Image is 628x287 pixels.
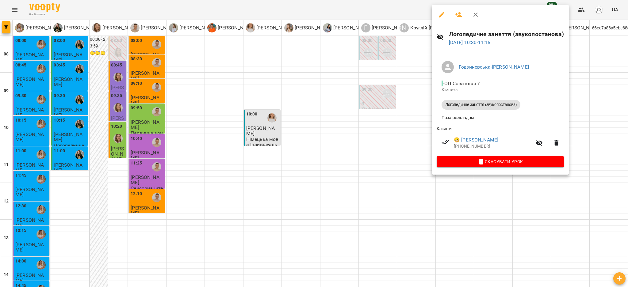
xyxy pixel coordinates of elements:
[449,40,491,45] a: [DATE] 10:30-11:15
[437,156,564,167] button: Скасувати Урок
[442,102,520,108] span: Логопедичне заняття (звукопостанова)
[459,64,529,70] a: Годзиневська-[PERSON_NAME]
[442,87,559,93] p: Кімната
[437,112,564,123] li: Поза розкладом
[437,126,564,156] ul: Клієнти
[454,143,532,149] p: [PHONE_NUMBER]
[442,81,481,86] span: - ОП Сова клас 7
[449,29,564,39] h6: Логопедичне заняття (звукопостанова)
[442,138,449,146] svg: Візит сплачено
[442,158,559,165] span: Скасувати Урок
[454,136,498,144] a: 😀 [PERSON_NAME]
